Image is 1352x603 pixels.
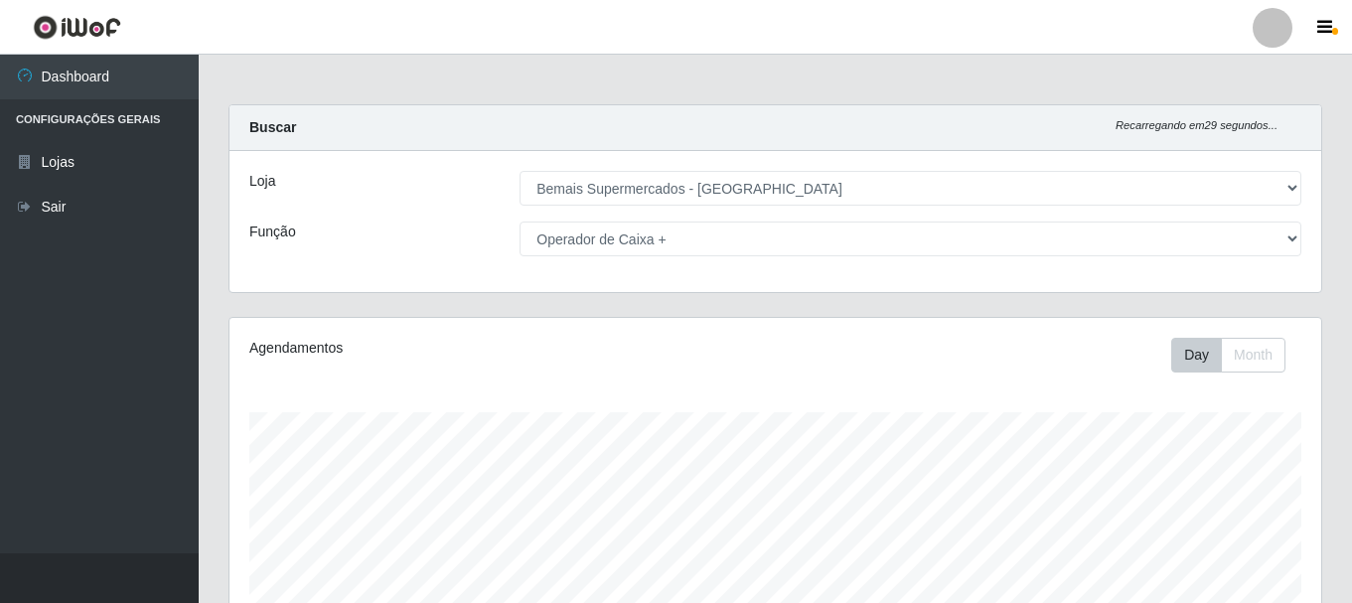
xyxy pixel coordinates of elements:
div: First group [1171,338,1285,373]
button: Day [1171,338,1222,373]
label: Função [249,222,296,242]
div: Agendamentos [249,338,671,359]
strong: Buscar [249,119,296,135]
label: Loja [249,171,275,192]
button: Month [1221,338,1285,373]
div: Toolbar with button groups [1171,338,1301,373]
i: Recarregando em 29 segundos... [1116,119,1277,131]
img: CoreUI Logo [33,15,121,40]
